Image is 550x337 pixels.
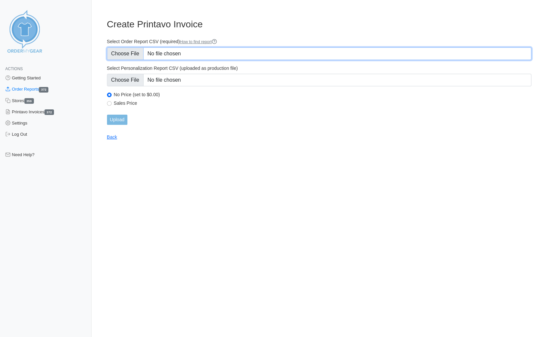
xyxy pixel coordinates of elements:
[39,87,48,93] span: 372
[114,100,532,106] label: Sales Price
[114,92,532,98] label: No Price (set to $0.00)
[5,67,23,71] span: Actions
[107,134,117,140] a: Back
[24,98,34,104] span: 359
[107,19,532,30] h3: Create Printavo Invoice
[107,39,532,45] label: Select Order Report CSV (required)
[180,40,217,44] a: How to find report
[107,115,127,125] input: Upload
[44,109,54,115] span: 372
[107,65,532,71] label: Select Personalization Report CSV (uploaded as production file)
